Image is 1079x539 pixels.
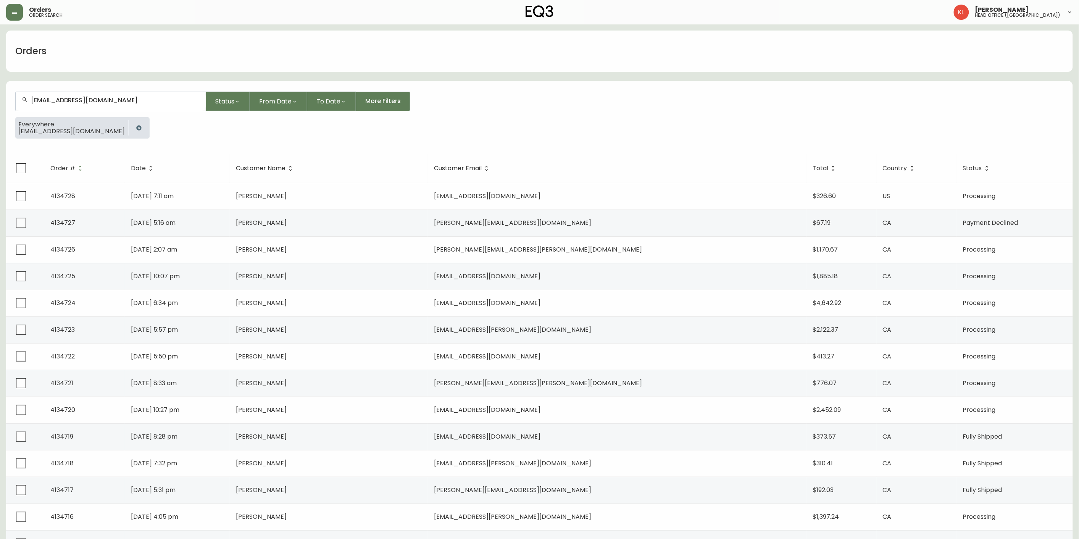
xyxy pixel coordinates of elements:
h1: Orders [15,45,47,58]
span: [DATE] 7:32 pm [131,459,177,468]
span: [DATE] 4:05 pm [131,512,178,521]
span: Processing [963,192,996,200]
span: [EMAIL_ADDRESS][DOMAIN_NAME] [434,432,540,441]
span: [PERSON_NAME][EMAIL_ADDRESS][PERSON_NAME][DOMAIN_NAME] [434,245,642,254]
span: [PERSON_NAME] [236,218,287,227]
span: 4134728 [50,192,75,200]
span: Payment Declined [963,218,1018,227]
span: [DATE] 8:28 pm [131,432,177,441]
span: Order # [50,166,75,171]
span: [PERSON_NAME] [236,459,287,468]
span: 4134717 [50,486,74,494]
span: Date [131,165,156,172]
span: Customer Name [236,166,285,171]
span: More Filters [365,97,401,105]
span: [PERSON_NAME] [236,352,287,361]
span: Orders [29,7,51,13]
span: [PERSON_NAME] [236,272,287,281]
span: [EMAIL_ADDRESS][DOMAIN_NAME] [18,128,125,135]
span: 4134721 [50,379,73,387]
span: $192.03 [813,486,834,494]
span: [DATE] 2:07 am [131,245,177,254]
span: CA [883,272,892,281]
span: $326.60 [813,192,836,200]
span: [EMAIL_ADDRESS][DOMAIN_NAME] [434,352,540,361]
span: [DATE] 5:50 pm [131,352,178,361]
span: [DATE] 7:11 am [131,192,174,200]
span: $4,642.92 [813,299,841,307]
span: $67.19 [813,218,831,227]
span: Processing [963,352,996,361]
span: Processing [963,405,996,414]
span: $1,170.67 [813,245,838,254]
span: Processing [963,325,996,334]
span: $1,885.18 [813,272,838,281]
span: CA [883,325,892,334]
span: [EMAIL_ADDRESS][DOMAIN_NAME] [434,299,540,307]
span: To Date [316,97,340,106]
img: 2c0c8aa7421344cf0398c7f872b772b5 [954,5,969,20]
span: [DATE] 10:07 pm [131,272,180,281]
span: [DATE] 5:31 pm [131,486,176,494]
span: Country [883,166,907,171]
span: Order # [50,165,85,172]
span: Country [883,165,917,172]
span: $776.07 [813,379,837,387]
button: Status [206,92,250,111]
span: $2,122.37 [813,325,838,334]
span: [EMAIL_ADDRESS][PERSON_NAME][DOMAIN_NAME] [434,459,591,468]
span: 4134726 [50,245,75,254]
span: [DATE] 5:57 pm [131,325,178,334]
span: [DATE] 5:16 am [131,218,176,227]
span: Fully Shipped [963,486,1002,494]
span: [EMAIL_ADDRESS][PERSON_NAME][DOMAIN_NAME] [434,512,591,521]
span: CA [883,486,892,494]
span: $2,452.09 [813,405,841,414]
span: 4134716 [50,512,74,521]
span: Processing [963,245,996,254]
span: CA [883,352,892,361]
span: Status [963,166,982,171]
span: Processing [963,272,996,281]
span: CA [883,299,892,307]
img: logo [526,5,554,18]
span: CA [883,245,892,254]
span: Date [131,166,146,171]
span: [PERSON_NAME][EMAIL_ADDRESS][PERSON_NAME][DOMAIN_NAME] [434,379,642,387]
span: [PERSON_NAME] [236,192,287,200]
span: Everywhere [18,121,125,128]
span: [EMAIL_ADDRESS][DOMAIN_NAME] [434,272,540,281]
span: $373.57 [813,432,836,441]
span: CA [883,432,892,441]
span: [EMAIL_ADDRESS][PERSON_NAME][DOMAIN_NAME] [434,325,591,334]
span: Customer Name [236,165,295,172]
span: CA [883,379,892,387]
span: [PERSON_NAME][EMAIL_ADDRESS][DOMAIN_NAME] [434,218,591,227]
h5: order search [29,13,63,18]
button: More Filters [356,92,410,111]
span: [EMAIL_ADDRESS][DOMAIN_NAME] [434,192,540,200]
span: [PERSON_NAME] [236,405,287,414]
span: CA [883,405,892,414]
span: [PERSON_NAME] [236,512,287,521]
span: [PERSON_NAME] [236,432,287,441]
span: Customer Email [434,166,482,171]
span: CA [883,218,892,227]
span: [PERSON_NAME] [236,379,287,387]
span: [PERSON_NAME] [236,245,287,254]
button: From Date [250,92,307,111]
h5: head office ([GEOGRAPHIC_DATA]) [975,13,1061,18]
span: [DATE] 6:34 pm [131,299,178,307]
span: [PERSON_NAME][EMAIL_ADDRESS][DOMAIN_NAME] [434,486,591,494]
span: Processing [963,379,996,387]
span: Fully Shipped [963,459,1002,468]
span: [DATE] 8:33 am [131,379,177,387]
span: CA [883,512,892,521]
span: $413.27 [813,352,834,361]
span: Status [215,97,234,106]
span: [EMAIL_ADDRESS][DOMAIN_NAME] [434,405,540,414]
span: Total [813,166,828,171]
span: [DATE] 10:27 pm [131,405,179,414]
span: 4134718 [50,459,74,468]
button: To Date [307,92,356,111]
